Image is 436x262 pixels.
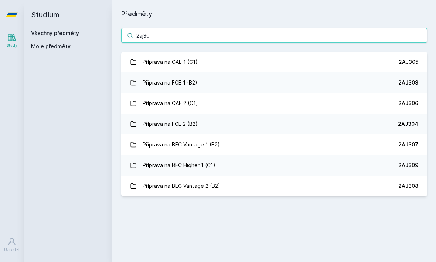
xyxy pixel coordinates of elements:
[121,52,427,72] a: Příprava na CAE 1 (C1) 2AJ305
[398,120,418,128] div: 2AJ304
[143,179,220,193] div: Příprava na BEC Vantage 2 (B2)
[7,43,17,48] div: Study
[143,96,198,111] div: Příprava na CAE 2 (C1)
[398,141,418,148] div: 2AJ307
[1,234,22,256] a: Uživatel
[31,43,71,50] span: Moje předměty
[31,30,79,36] a: Všechny předměty
[121,176,427,196] a: Příprava na BEC Vantage 2 (B2) 2AJ308
[398,79,418,86] div: 2AJ303
[398,182,418,190] div: 2AJ308
[4,247,20,252] div: Uživatel
[121,9,427,19] h1: Předměty
[143,117,198,131] div: Příprava na FCE 2 (B2)
[121,114,427,134] a: Příprava na FCE 2 (B2) 2AJ304
[143,55,198,69] div: Příprava na CAE 1 (C1)
[121,134,427,155] a: Příprava na BEC Vantage 1 (B2) 2AJ307
[143,75,197,90] div: Příprava na FCE 1 (B2)
[399,58,418,66] div: 2AJ305
[121,155,427,176] a: Příprava na BEC Higher 1 (C1) 2AJ309
[398,162,418,169] div: 2AJ309
[121,93,427,114] a: Příprava na CAE 2 (C1) 2AJ306
[121,72,427,93] a: Příprava na FCE 1 (B2) 2AJ303
[143,158,215,173] div: Příprava na BEC Higher 1 (C1)
[1,30,22,52] a: Study
[398,100,418,107] div: 2AJ306
[121,28,427,43] input: Název nebo ident předmětu…
[143,137,220,152] div: Příprava na BEC Vantage 1 (B2)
